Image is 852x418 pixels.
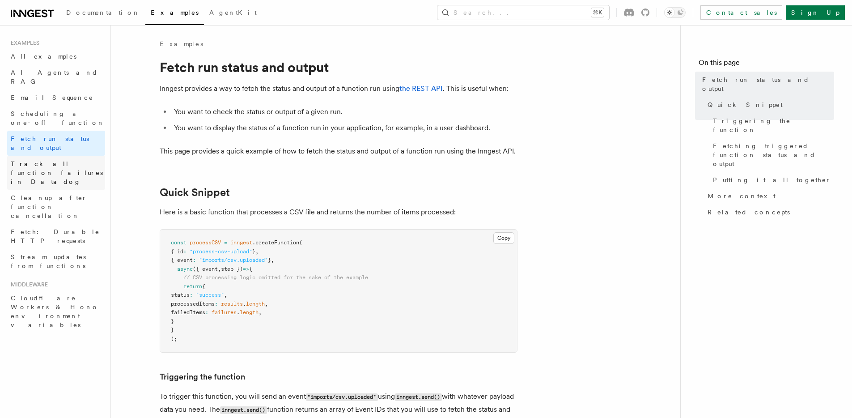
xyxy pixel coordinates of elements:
[199,257,268,263] span: "imports/csv.uploaded"
[664,7,686,18] button: Toggle dark mode
[215,301,218,307] span: :
[171,318,174,324] span: }
[190,292,193,298] span: :
[700,5,782,20] a: Contact sales
[212,309,237,316] span: failures
[786,5,845,20] a: Sign Up
[704,204,834,220] a: Related concepts
[171,122,517,134] li: You want to display the status of a function run in your application, for example, in a user dash...
[183,274,368,281] span: // CSV processing logic omitted for the sake of the example
[7,39,39,47] span: Examples
[66,9,140,16] span: Documentation
[249,266,252,272] span: {
[11,253,86,269] span: Stream updates from functions
[7,90,105,106] a: Email Sequence
[171,239,187,246] span: const
[160,186,230,199] a: Quick Snippet
[7,249,105,274] a: Stream updates from functions
[171,327,174,333] span: }
[160,59,517,75] h1: Fetch run status and output
[205,309,208,316] span: :
[171,292,190,298] span: status
[237,309,240,316] span: .
[224,292,227,298] span: ,
[255,248,259,255] span: ,
[243,301,246,307] span: .
[160,39,203,48] a: Examples
[709,113,834,138] a: Triggering the function
[221,266,243,272] span: step })
[708,192,776,200] span: More context
[160,371,245,383] a: Triggering the function
[183,248,187,255] span: :
[11,160,103,185] span: Track all function failures in Datadog
[713,175,831,184] span: Putting it all together
[708,100,783,109] span: Quick Snippet
[708,208,790,217] span: Related concepts
[591,8,604,17] kbd: ⌘K
[713,116,834,134] span: Triggering the function
[7,190,105,224] a: Cleanup after function cancellation
[252,248,255,255] span: }
[704,97,834,113] a: Quick Snippet
[11,194,87,219] span: Cleanup after function cancellation
[702,75,834,93] span: Fetch run status and output
[299,239,302,246] span: (
[202,283,205,290] span: {
[399,84,443,93] a: the REST API
[699,72,834,97] a: Fetch run status and output
[7,290,105,333] a: Cloudflare Workers & Hono environment variables
[177,266,193,272] span: async
[11,94,93,101] span: Email Sequence
[493,232,514,244] button: Copy
[7,156,105,190] a: Track all function failures in Datadog
[171,257,193,263] span: { event
[171,248,183,255] span: { id
[196,292,224,298] span: "success"
[151,9,199,16] span: Examples
[11,135,89,151] span: Fetch run status and output
[271,257,274,263] span: ,
[11,53,76,60] span: All examples
[7,64,105,90] a: AI Agents and RAG
[171,309,205,316] span: failedItems
[11,294,99,328] span: Cloudflare Workers & Hono environment variables
[218,266,221,272] span: ,
[145,3,204,25] a: Examples
[395,393,442,401] code: inngest.send()
[220,406,267,414] code: inngest.send()
[709,138,834,172] a: Fetching triggered function status and output
[209,9,257,16] span: AgentKit
[7,106,105,131] a: Scheduling a one-off function
[171,301,215,307] span: processedItems
[709,172,834,188] a: Putting it all together
[11,228,100,244] span: Fetch: Durable HTTP requests
[252,239,299,246] span: .createFunction
[7,48,105,64] a: All examples
[259,309,262,316] span: ,
[699,57,834,72] h4: On this page
[171,336,177,342] span: );
[230,239,252,246] span: inngest
[193,257,196,263] span: :
[268,257,271,263] span: }
[11,69,98,85] span: AI Agents and RAG
[437,5,609,20] button: Search...⌘K
[190,248,252,255] span: "process-csv-upload"
[183,283,202,290] span: return
[246,301,265,307] span: length
[243,266,249,272] span: =>
[7,281,48,288] span: Middleware
[265,301,268,307] span: ,
[221,301,243,307] span: results
[204,3,262,24] a: AgentKit
[704,188,834,204] a: More context
[224,239,227,246] span: =
[306,393,378,401] code: "imports/csv.uploaded"
[171,106,517,118] li: You want to check the status or output of a given run.
[7,224,105,249] a: Fetch: Durable HTTP requests
[240,309,259,316] span: length
[7,131,105,156] a: Fetch run status and output
[193,266,218,272] span: ({ event
[160,82,517,95] p: Inngest provides a way to fetch the status and output of a function run using . This is useful when:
